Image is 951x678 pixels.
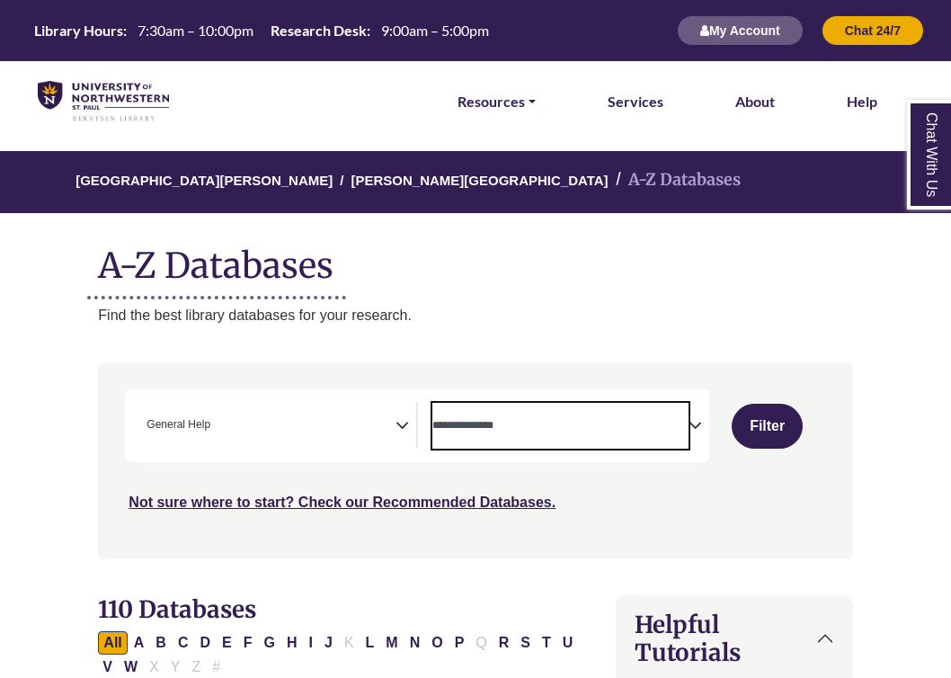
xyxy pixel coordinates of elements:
[259,631,280,655] button: Filter Results G
[319,631,338,655] button: Filter Results J
[150,631,172,655] button: Filter Results B
[304,631,318,655] button: Filter Results I
[27,21,128,40] th: Library Hours:
[360,631,380,655] button: Filter Results L
[677,22,804,38] a: My Account
[449,631,470,655] button: Filter Results P
[822,15,924,46] button: Chat 24/7
[380,631,403,655] button: Filter Results M
[735,90,775,113] a: About
[139,416,210,433] li: General Help
[381,22,489,39] span: 9:00am – 5:00pm
[98,304,852,327] p: Find the best library databases for your research.
[537,631,556,655] button: Filter Results T
[38,81,169,122] img: library_home
[432,420,689,434] textarea: Search
[351,170,608,188] a: [PERSON_NAME][GEOGRAPHIC_DATA]
[822,22,924,38] a: Chat 24/7
[98,634,580,674] div: Alpha-list to filter by first letter of database name
[173,631,194,655] button: Filter Results C
[214,420,222,434] textarea: Search
[138,22,253,39] span: 7:30am – 10:00pm
[76,170,333,188] a: [GEOGRAPHIC_DATA][PERSON_NAME]
[27,21,496,41] a: Hours Today
[194,631,216,655] button: Filter Results D
[608,90,663,113] a: Services
[732,404,803,449] button: Submit for Search Results
[263,21,371,40] th: Research Desk:
[98,151,852,213] nav: breadcrumb
[98,362,852,558] nav: Search filters
[557,631,579,655] button: Filter Results U
[493,631,515,655] button: Filter Results R
[129,495,555,510] a: Not sure where to start? Check our Recommended Databases.
[147,416,210,433] span: General Help
[404,631,426,655] button: Filter Results N
[98,631,127,655] button: All
[426,631,448,655] button: Filter Results O
[847,90,877,113] a: Help
[458,90,536,113] a: Resources
[281,631,303,655] button: Filter Results H
[217,631,237,655] button: Filter Results E
[27,21,496,38] table: Hours Today
[98,594,256,624] span: 110 Databases
[129,631,150,655] button: Filter Results A
[677,15,804,46] button: My Account
[609,167,741,193] li: A-Z Databases
[515,631,536,655] button: Filter Results S
[238,631,258,655] button: Filter Results F
[98,231,852,286] h1: A-Z Databases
